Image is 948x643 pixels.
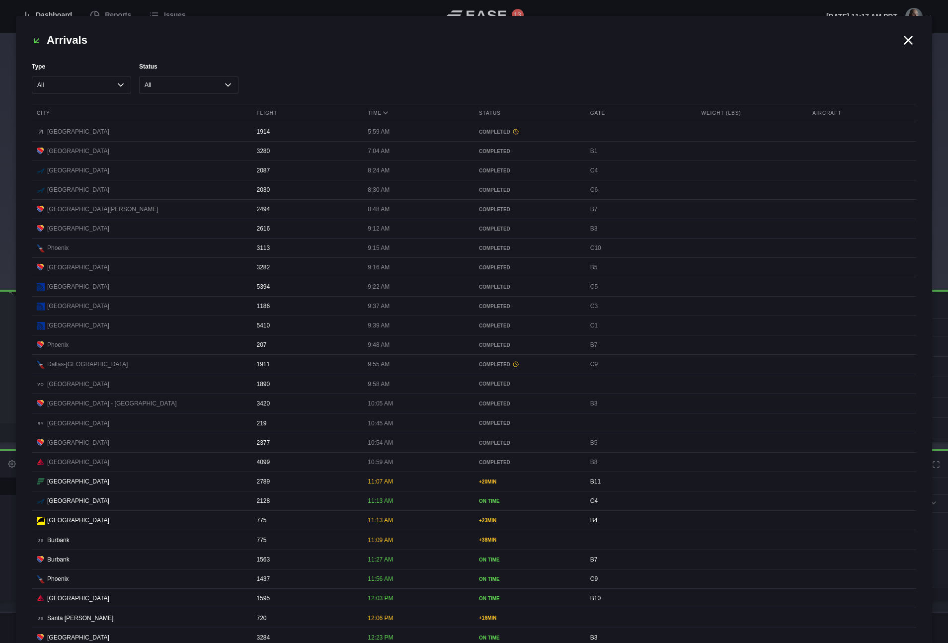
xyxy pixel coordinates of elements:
span: [GEOGRAPHIC_DATA] [47,127,109,136]
span: 11:13 AM [368,497,393,504]
span: 11:09 AM [368,537,393,544]
div: + 23 MIN [479,517,578,524]
span: 9:55 AM [368,361,390,368]
div: + 20 MIN [479,478,578,485]
span: [GEOGRAPHIC_DATA] [47,477,109,486]
span: [GEOGRAPHIC_DATA] [47,224,109,233]
div: 2030 [252,180,361,199]
span: B5 [590,264,598,271]
div: 219 [252,414,361,433]
span: 12:03 PM [368,595,393,602]
span: B1 [590,148,598,155]
div: 2616 [252,219,361,238]
span: B7 [590,341,598,348]
div: Flight [252,104,361,122]
span: [GEOGRAPHIC_DATA] [47,633,109,642]
span: JS [37,615,45,623]
div: COMPLETED [479,283,578,291]
div: 1914 [252,122,361,141]
span: B7 [590,556,598,563]
div: COMPLETED [479,148,578,155]
div: + 38 MIN [479,536,578,544]
span: 9:37 AM [368,303,390,310]
span: [GEOGRAPHIC_DATA] [47,594,109,603]
div: Time [363,104,472,122]
div: 2377 [252,433,361,452]
span: [GEOGRAPHIC_DATA] [47,321,109,330]
span: 7:04 AM [368,148,390,155]
span: [GEOGRAPHIC_DATA] [47,516,109,525]
span: 11:07 AM [368,478,393,485]
span: 10:54 AM [368,439,393,446]
div: COMPLETED [479,186,578,194]
div: City [32,104,249,122]
span: B7 [590,206,598,213]
div: 2789 [252,472,361,491]
span: [GEOGRAPHIC_DATA] [47,185,109,194]
div: COMPLETED [479,206,578,213]
span: 11:27 AM [368,556,393,563]
div: 2128 [252,491,361,510]
span: B8 [590,459,598,466]
span: B3 [590,400,598,407]
div: COMPLETED [479,322,578,329]
span: VO [37,381,45,389]
div: 207 [252,335,361,354]
div: ON TIME [479,575,578,583]
span: 5:59 AM [368,128,390,135]
span: [GEOGRAPHIC_DATA] [47,380,109,389]
span: C9 [590,361,598,368]
span: 10:59 AM [368,459,393,466]
div: COMPLETED [479,439,578,447]
span: Burbank [47,555,70,564]
div: 3282 [252,258,361,277]
span: 9:16 AM [368,264,390,271]
span: 9:22 AM [368,283,390,290]
span: 12:23 PM [368,634,393,641]
span: Phoenix [47,340,69,349]
span: B3 [590,225,598,232]
div: 1437 [252,569,361,588]
span: [GEOGRAPHIC_DATA][PERSON_NAME] [47,205,158,214]
span: [GEOGRAPHIC_DATA] [47,458,109,467]
label: Status [139,62,238,71]
div: COMPLETED [479,264,578,271]
span: 12:06 PM [368,615,393,622]
span: Santa [PERSON_NAME] [47,614,113,623]
div: Weight (lbs) [697,104,805,122]
span: [GEOGRAPHIC_DATA] [47,302,109,311]
span: C1 [590,322,598,329]
span: JS [37,537,45,545]
span: C4 [590,497,598,504]
span: 9:48 AM [368,341,390,348]
span: [GEOGRAPHIC_DATA] [47,263,109,272]
div: COMPLETED [479,128,578,136]
div: + 16 MIN [479,614,578,622]
span: B5 [590,439,598,446]
div: COMPLETED [479,225,578,233]
span: 8:24 AM [368,167,390,174]
div: 2087 [252,161,361,180]
div: Aircraft [807,104,916,122]
div: 4099 [252,453,361,472]
div: 3280 [252,142,361,161]
span: 11:13 AM [368,517,393,524]
div: 775 [252,531,361,550]
span: C9 [590,575,598,582]
div: Gate [585,104,694,122]
span: [GEOGRAPHIC_DATA] [47,496,109,505]
span: 10:05 AM [368,400,393,407]
div: Status [474,104,583,122]
span: 9:58 AM [368,381,390,388]
span: 10:45 AM [368,420,393,427]
span: 11:56 AM [368,575,393,582]
div: COMPLETED [479,419,578,427]
div: 720 [252,609,361,628]
div: 1911 [252,355,361,374]
span: 8:48 AM [368,206,390,213]
div: 1186 [252,297,361,316]
span: [GEOGRAPHIC_DATA] [47,419,109,428]
div: COMPLETED [479,244,578,252]
span: [GEOGRAPHIC_DATA] [47,282,109,291]
div: 1890 [252,375,361,394]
